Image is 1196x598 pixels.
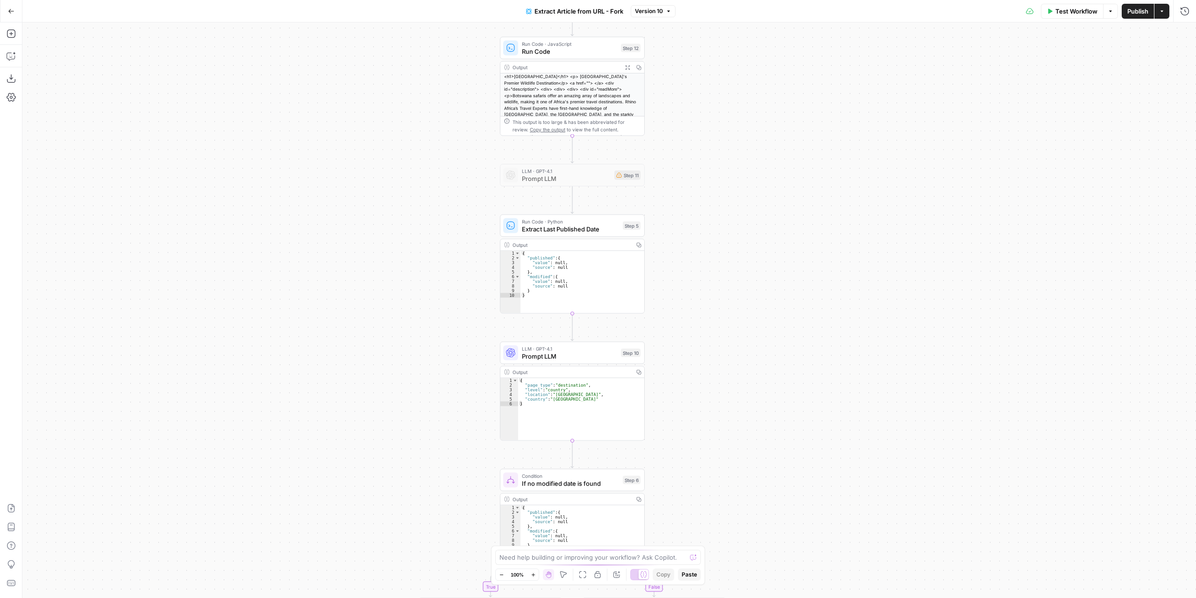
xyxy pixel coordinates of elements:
div: 5 [500,524,520,529]
div: Output [513,496,630,503]
span: 100% [511,571,524,578]
div: Step 5 [623,222,641,230]
div: 2 [500,256,520,260]
div: Output [513,368,630,376]
div: 7 [500,533,520,538]
span: Extract Last Published Date [522,224,619,234]
div: 7 [500,279,520,284]
g: Edge from step_2 to step_12 [571,8,574,36]
button: Version 10 [631,5,676,17]
div: Output [513,64,619,71]
div: 4 [500,265,520,270]
span: LLM · GPT-4.1 [522,167,611,175]
span: Publish [1127,7,1148,16]
g: Edge from step_11 to step_5 [571,186,574,214]
div: This output is too large & has been abbreviated for review. to view the full content. [513,119,641,134]
span: Run Code · Python [522,218,619,225]
div: LLM · GPT-4.1Prompt LLMStep 10Output{ "page_type":"destination", "level":"country", "location":"[... [500,342,645,441]
span: Copy [656,570,670,579]
div: 3 [500,388,518,392]
div: 3 [500,260,520,265]
g: Edge from step_12 to step_11 [571,136,574,163]
button: Test Workflow [1041,4,1103,19]
div: 1 [500,378,518,383]
div: 2 [500,510,520,515]
div: Step 6 [623,476,641,484]
span: Toggle code folding, rows 2 through 5 [515,510,520,515]
span: Toggle code folding, rows 6 through 9 [515,274,520,279]
g: Edge from step_5 to step_10 [571,313,574,341]
div: 9 [500,288,520,293]
div: 10 [500,293,520,298]
div: 2 [500,383,518,388]
span: Toggle code folding, rows 1 through 6 [513,378,518,383]
span: Toggle code folding, rows 1 through 10 [515,505,520,510]
span: Prompt LLM [522,174,611,183]
div: 4 [500,392,518,397]
div: ConditionIf no modified date is foundStep 6Output{ "published":{ "value": null, "source": null },... [500,469,645,568]
span: Prompt LLM [522,352,617,361]
span: Toggle code folding, rows 2 through 5 [515,256,520,260]
g: Edge from step_6 to step_8 [572,568,655,597]
button: Extract Article from URL - Fork [520,4,629,19]
div: 8 [500,284,520,288]
div: <h1>[GEOGRAPHIC_DATA]</h1> <p> [GEOGRAPHIC_DATA]'s Premier Wildlife Destination</p> <a href=""> <... [500,73,644,174]
div: 1 [500,251,520,256]
span: Run Code [522,47,617,56]
div: 5 [500,397,518,402]
span: Condition [522,472,619,480]
span: Run Code · JavaScript [522,40,617,48]
span: If no modified date is found [522,479,619,488]
div: 8 [500,538,520,543]
div: 1 [500,505,520,510]
div: 6 [500,402,518,406]
div: 4 [500,519,520,524]
span: Paste [682,570,697,579]
div: 9 [500,543,520,548]
span: Version 10 [635,7,663,15]
span: Toggle code folding, rows 1 through 10 [515,251,520,256]
button: Publish [1122,4,1154,19]
div: Run Code · PythonExtract Last Published DateStep 5Output{ "published":{ "value": null, "source": ... [500,215,645,314]
div: Run Code · JavaScriptRun CodeStep 12Output<h1>[GEOGRAPHIC_DATA]</h1> <p> [GEOGRAPHIC_DATA]'s Prem... [500,37,645,136]
div: Output [513,241,630,249]
div: 6 [500,529,520,533]
div: 5 [500,270,520,274]
span: Copy the output [530,127,565,133]
span: Extract Article from URL - Fork [534,7,623,16]
div: Step 10 [621,349,641,357]
span: Toggle code folding, rows 6 through 9 [515,529,520,533]
span: Test Workflow [1055,7,1097,16]
div: LLM · GPT-4.1Prompt LLMStep 11 [500,164,645,187]
div: Step 12 [621,44,641,52]
div: Step 11 [614,171,641,180]
div: 6 [500,274,520,279]
span: LLM · GPT-4.1 [522,345,617,353]
div: 3 [500,515,520,519]
button: Paste [678,569,701,581]
g: Edge from step_10 to step_6 [571,440,574,468]
button: Copy [653,569,674,581]
g: Edge from step_6 to step_7 [489,568,572,597]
